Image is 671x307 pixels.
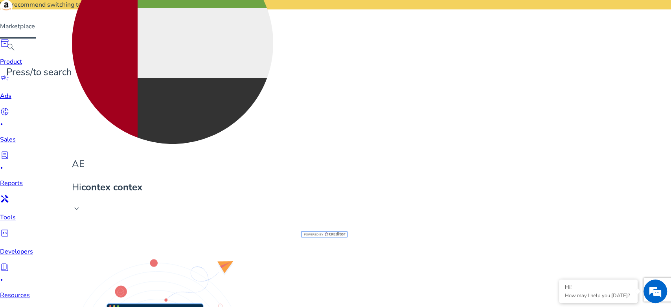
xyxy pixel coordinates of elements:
[565,292,632,299] p: How may I help you today?
[72,157,273,171] p: AE
[72,204,81,213] span: keyboard_arrow_down
[6,65,72,79] p: Press to search
[72,180,273,194] p: Hi
[81,181,142,193] b: contex contex
[303,233,323,236] span: Powered by
[565,283,632,291] div: Hi!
